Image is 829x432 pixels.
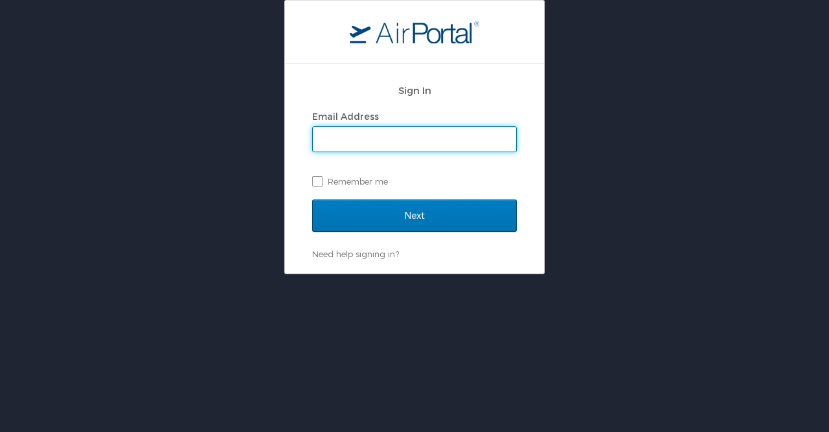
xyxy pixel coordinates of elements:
a: Need help signing in? [312,249,399,259]
img: logo [350,20,479,43]
label: Email Address [312,111,379,122]
input: Next [312,199,517,232]
label: Remember me [312,172,517,191]
h2: Sign In [312,83,517,98]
